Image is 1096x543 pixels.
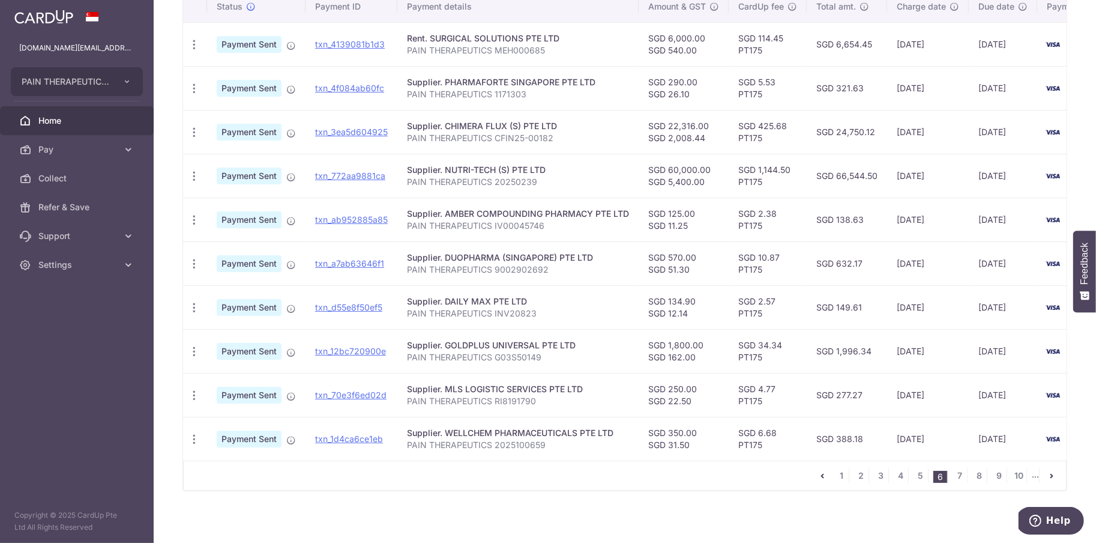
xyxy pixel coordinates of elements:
li: ... [1032,469,1040,483]
p: PAIN THERAPEUTICS 2025100659 [407,439,629,451]
td: SGD 4.77 PT175 [729,373,807,417]
td: [DATE] [887,329,969,373]
td: SGD 125.00 SGD 11.25 [639,198,729,241]
td: [DATE] [887,373,969,417]
td: SGD 6,654.45 [807,22,887,66]
td: [DATE] [887,110,969,154]
a: txn_4139081b1d3 [315,39,385,49]
span: PAIN THERAPEUTICS PTE. LTD. [22,76,110,88]
span: Feedback [1079,243,1090,285]
span: Charge date [897,1,946,13]
a: txn_3ea5d604925 [315,127,388,137]
span: Amount & GST [648,1,706,13]
span: Payment Sent [217,80,282,97]
td: [DATE] [969,241,1037,285]
td: SGD 10.87 PT175 [729,241,807,285]
td: SGD 138.63 [807,198,887,241]
td: [DATE] [969,198,1037,241]
td: SGD 1,144.50 PT175 [729,154,807,198]
p: PAIN THERAPEUTICS RI8191790 [407,395,629,407]
p: PAIN THERAPEUTICS 1171303 [407,88,629,100]
span: Home [38,115,118,127]
div: Supplier. WELLCHEM PHARMACEUTICALS PTE LTD [407,427,629,439]
img: Bank Card [1041,81,1065,96]
td: SGD 1,800.00 SGD 162.00 [639,329,729,373]
a: txn_12bc720900e [315,346,386,356]
td: SGD 2.38 PT175 [729,198,807,241]
span: Settings [38,259,118,271]
div: Supplier. CHIMERA FLUX (S) PTE LTD [407,120,629,132]
td: [DATE] [969,285,1037,329]
td: SGD 60,000.00 SGD 5,400.00 [639,154,729,198]
p: PAIN THERAPEUTICS IV00045746 [407,220,629,232]
td: [DATE] [887,154,969,198]
div: Supplier. DAILY MAX PTE LTD [407,296,629,308]
span: Payment Sent [217,431,282,447]
td: [DATE] [887,241,969,285]
td: SGD 321.63 [807,66,887,110]
td: [DATE] [969,22,1037,66]
span: Pay [38,144,118,156]
span: Collect [38,172,118,184]
span: Total amt. [816,1,856,13]
div: Rent. SURGICAL SOLUTIONS PTE LTD [407,32,629,44]
td: [DATE] [969,329,1037,373]
a: 7 [953,469,967,483]
span: Payment Sent [217,387,282,404]
a: 4 [894,469,908,483]
td: SGD 425.68 PT175 [729,110,807,154]
span: Payment Sent [217,255,282,272]
td: SGD 34.34 PT175 [729,329,807,373]
td: SGD 66,544.50 [807,154,887,198]
span: Status [217,1,242,13]
a: 2 [854,469,869,483]
img: Bank Card [1041,37,1065,52]
a: txn_1d4ca6ce1eb [315,434,383,444]
span: Payment Sent [217,168,282,184]
td: SGD 22,316.00 SGD 2,008.44 [639,110,729,154]
img: Bank Card [1041,300,1065,315]
div: Supplier. GOLDPLUS UNIVERSAL PTE LTD [407,339,629,351]
td: SGD 388.18 [807,417,887,461]
td: [DATE] [969,110,1037,154]
td: [DATE] [969,373,1037,417]
td: SGD 6.68 PT175 [729,417,807,461]
span: Payment Sent [217,124,282,141]
td: [DATE] [969,154,1037,198]
a: 3 [874,469,888,483]
td: SGD 350.00 SGD 31.50 [639,417,729,461]
td: SGD 1,996.34 [807,329,887,373]
td: SGD 5.53 PT175 [729,66,807,110]
a: 8 [972,469,987,483]
img: Bank Card [1041,344,1065,359]
p: PAIN THERAPEUTICS G03S50149 [407,351,629,363]
a: 9 [992,469,1007,483]
td: [DATE] [887,22,969,66]
div: Supplier. PHARMAFORTE SINGAPORE PTE LTD [407,76,629,88]
img: Bank Card [1041,125,1065,139]
td: SGD 250.00 SGD 22.50 [639,373,729,417]
a: txn_a7ab63646f1 [315,258,384,268]
div: Supplier. MLS LOGISTIC SERVICES PTE LTD [407,383,629,395]
p: PAIN THERAPEUTICS CFIN25-00182 [407,132,629,144]
td: SGD 277.27 [807,373,887,417]
img: Bank Card [1041,256,1065,271]
span: Payment Sent [217,343,282,360]
a: 10 [1012,469,1026,483]
p: PAIN THERAPEUTICS 20250239 [407,176,629,188]
td: SGD 290.00 SGD 26.10 [639,66,729,110]
td: SGD 149.61 [807,285,887,329]
td: [DATE] [887,417,969,461]
td: [DATE] [969,417,1037,461]
span: Support [38,230,118,242]
a: txn_70e3f6ed02d [315,390,387,400]
img: Bank Card [1041,213,1065,227]
img: Bank Card [1041,432,1065,446]
div: Supplier. NUTRI-TECH (S) PTE LTD [407,164,629,176]
button: PAIN THERAPEUTICS PTE. LTD. [11,67,143,96]
li: 6 [933,471,948,483]
td: SGD 570.00 SGD 51.30 [639,241,729,285]
p: [DOMAIN_NAME][EMAIL_ADDRESS][DOMAIN_NAME] [19,42,134,54]
div: Supplier. AMBER COMPOUNDING PHARMACY PTE LTD [407,208,629,220]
